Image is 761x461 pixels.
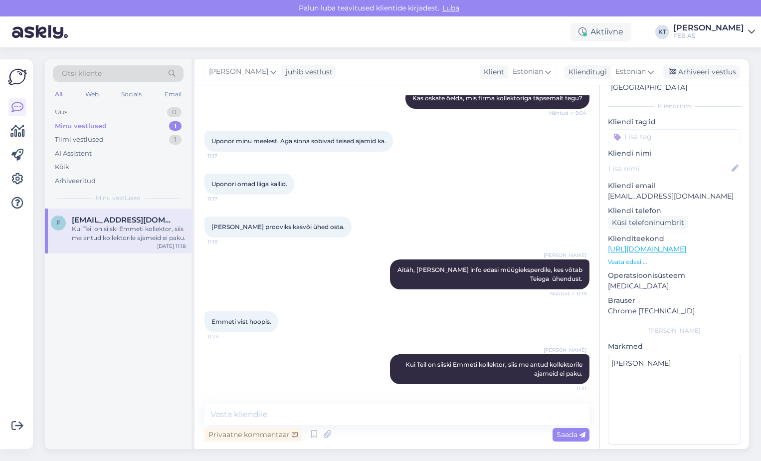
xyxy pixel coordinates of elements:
div: Arhiveeri vestlus [663,65,740,79]
div: AI Assistent [55,149,92,159]
span: 11:31 [549,385,586,392]
p: Klienditeekond [608,233,741,244]
span: Kui Teil on siiski Emmeti kollektor, siis me antud kollektorile ajameid ei paku. [405,361,584,377]
p: Kliendi tag'id [608,117,741,127]
div: juhib vestlust [282,67,333,77]
div: Socials [119,88,144,101]
p: Chrome [TECHNICAL_ID] [608,306,741,316]
p: Vaata edasi ... [608,257,741,266]
span: Aitäh, [PERSON_NAME] info edasi müügieksperdile, kes võtab Teiega ühendust. [397,266,584,282]
div: Kõik [55,162,69,172]
span: Kas oskate öelda, mis firma kollektoriga täpsemalt tegu? [412,94,582,102]
span: [PERSON_NAME] [544,251,586,259]
div: Aktiivne [571,23,631,41]
div: Kliendi info [608,102,741,111]
input: Lisa tag [608,129,741,144]
span: [PERSON_NAME] [544,346,586,354]
div: Klienditugi [565,67,607,77]
span: Uponor minu meelest. Aga sinna sobivad teised ajamid ka. [211,137,386,145]
div: Privaatne kommentaar [204,428,302,442]
span: [PERSON_NAME] [209,66,268,77]
span: [PERSON_NAME] prooviks kasvõi ühed osta. [211,223,345,230]
div: Minu vestlused [55,121,107,131]
p: Operatsioonisüsteem [608,270,741,281]
p: [EMAIL_ADDRESS][DOMAIN_NAME] [608,191,741,202]
a: [PERSON_NAME]FEB AS [673,24,755,40]
div: 0 [167,107,182,117]
span: Estonian [615,66,646,77]
span: 11:23 [207,333,245,340]
span: Nähtud ✓ 11:19 [549,290,586,297]
div: [PERSON_NAME] [608,326,741,335]
div: Email [163,88,184,101]
div: Arhiveeritud [55,176,96,186]
p: Kliendi email [608,181,741,191]
p: [MEDICAL_DATA] [608,281,741,291]
input: Lisa nimi [608,163,730,174]
span: Emmeti vist hoopis. [211,318,271,325]
span: felikavendel35@gmail.com [72,216,176,225]
span: Estonian [513,66,543,77]
textarea: [PERSON_NAME] [608,355,741,445]
span: Minu vestlused [96,194,141,203]
div: Tiimi vestlused [55,135,104,145]
div: KT [655,25,669,39]
div: Web [83,88,101,101]
p: Märkmed [608,341,741,352]
div: Küsi telefoninumbrit [608,216,688,230]
a: [URL][DOMAIN_NAME] [608,244,686,253]
p: Kliendi nimi [608,148,741,159]
p: Kliendi telefon [608,206,741,216]
span: 11:17 [207,195,245,203]
div: 1 [169,121,182,131]
p: Brauser [608,295,741,306]
span: f [56,219,60,227]
span: Nähtud ✓ 9:04 [549,109,586,117]
div: Uus [55,107,67,117]
span: Saada [557,430,585,439]
div: 1 [169,135,182,145]
img: Askly Logo [8,67,27,86]
div: Klient [480,67,504,77]
span: Uponori omad liiga kallid. [211,180,287,188]
span: Luba [439,3,462,12]
div: [PERSON_NAME] [673,24,744,32]
span: 11:17 [207,152,245,160]
div: [DATE] 11:18 [157,242,186,250]
span: 11:18 [207,238,245,245]
div: Kui Teil on siiski Emmeti kollektor, siis me antud kollektorile ajameid ei paku. [72,225,186,242]
div: FEB AS [673,32,744,40]
span: Otsi kliente [62,68,102,79]
div: All [53,88,64,101]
